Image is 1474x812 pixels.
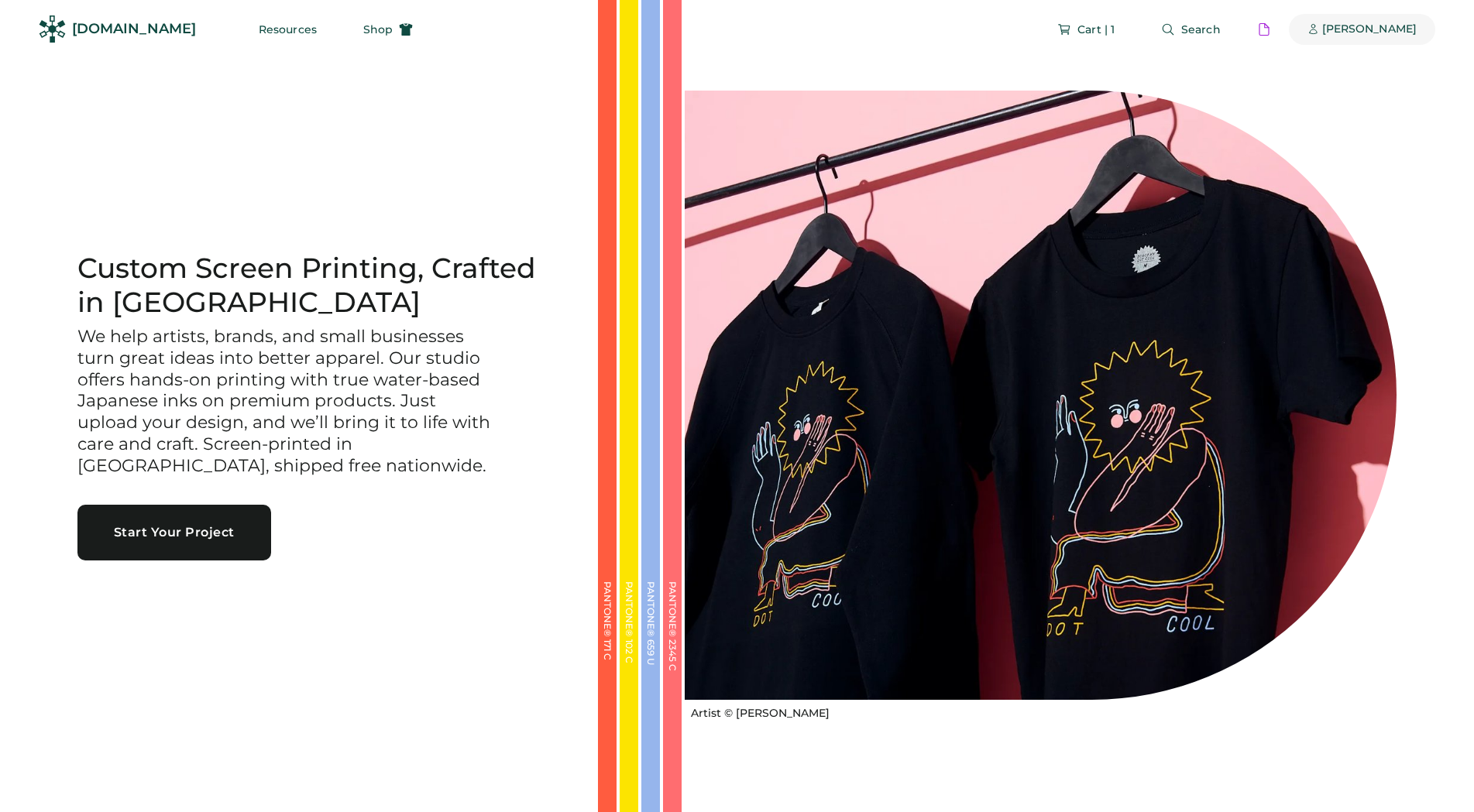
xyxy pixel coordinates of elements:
[691,706,830,721] div: Artist © [PERSON_NAME]
[1322,22,1417,37] div: [PERSON_NAME]
[668,581,677,736] div: PANTONE® 2345 C
[646,581,655,736] div: PANTONE® 659 U
[345,14,431,45] button: Shop
[39,15,66,43] img: Rendered Logo - Screens
[1039,14,1133,45] button: Cart | 1
[1142,14,1239,45] button: Search
[77,252,561,320] h1: Custom Screen Printing, Crafted in [GEOGRAPHIC_DATA]
[624,581,634,736] div: PANTONE® 102 C
[77,505,271,560] button: Start Your Project
[240,14,335,45] button: Resources
[603,581,612,736] div: PANTONE® 171 C
[1077,24,1115,35] span: Cart | 1
[363,24,393,35] span: Shop
[72,19,196,39] div: [DOMAIN_NAME]
[77,326,496,478] h3: We help artists, brands, and small businesses turn great ideas into better apparel. Our studio of...
[1181,24,1221,35] span: Search
[685,700,830,721] a: Artist © [PERSON_NAME]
